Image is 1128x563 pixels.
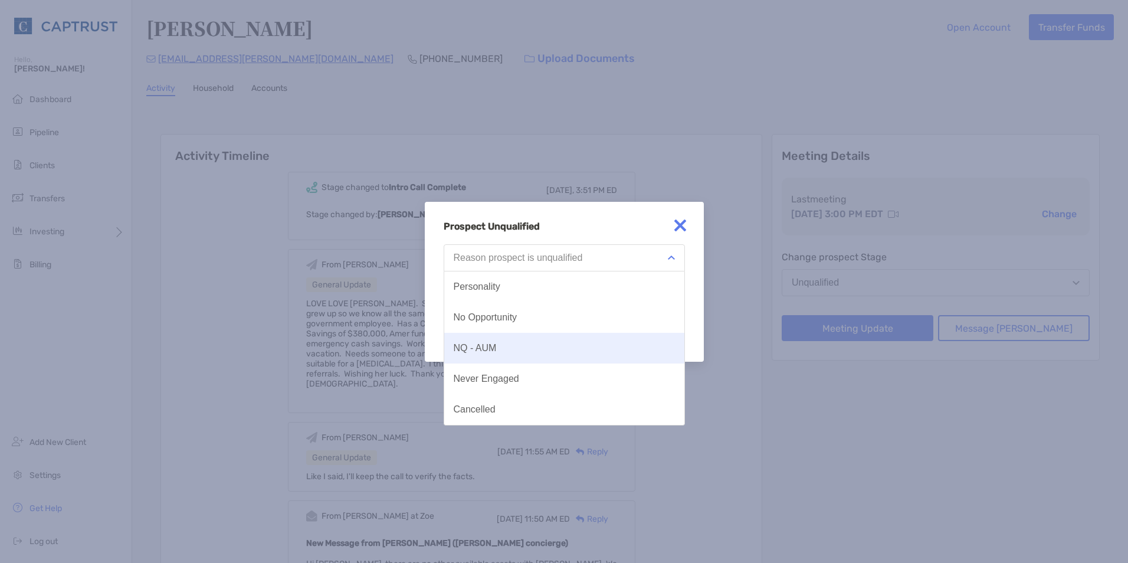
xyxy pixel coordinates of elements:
[454,343,497,353] div: NQ - AUM
[444,244,685,271] button: Reason prospect is unqualified
[454,253,583,263] div: Reason prospect is unqualified
[668,214,692,237] img: close modal icon
[668,256,675,260] img: Open dropdown arrow
[444,394,684,425] button: Cancelled
[454,374,519,384] div: Never Engaged
[444,364,684,394] button: Never Engaged
[454,404,496,415] div: Cancelled
[444,221,685,232] h4: Prospect Unqualified
[444,302,684,333] button: No Opportunity
[444,271,684,302] button: Personality
[454,312,517,323] div: No Opportunity
[444,333,684,364] button: NQ - AUM
[454,281,500,292] div: Personality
